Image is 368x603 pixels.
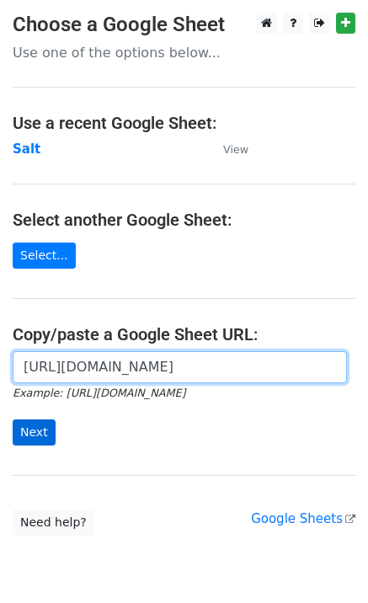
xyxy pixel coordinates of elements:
h4: Select another Google Sheet: [13,210,355,230]
small: View [223,143,248,156]
a: View [206,141,248,157]
input: Next [13,419,56,446]
a: Select... [13,243,76,269]
h3: Choose a Google Sheet [13,13,355,37]
iframe: Chat Widget [284,522,368,603]
input: Paste your Google Sheet URL here [13,351,347,383]
small: Example: [URL][DOMAIN_NAME] [13,387,185,399]
a: Need help? [13,510,94,536]
a: Salt [13,141,40,157]
a: Google Sheets [251,511,355,526]
h4: Use a recent Google Sheet: [13,113,355,133]
p: Use one of the options below... [13,44,355,61]
h4: Copy/paste a Google Sheet URL: [13,324,355,344]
